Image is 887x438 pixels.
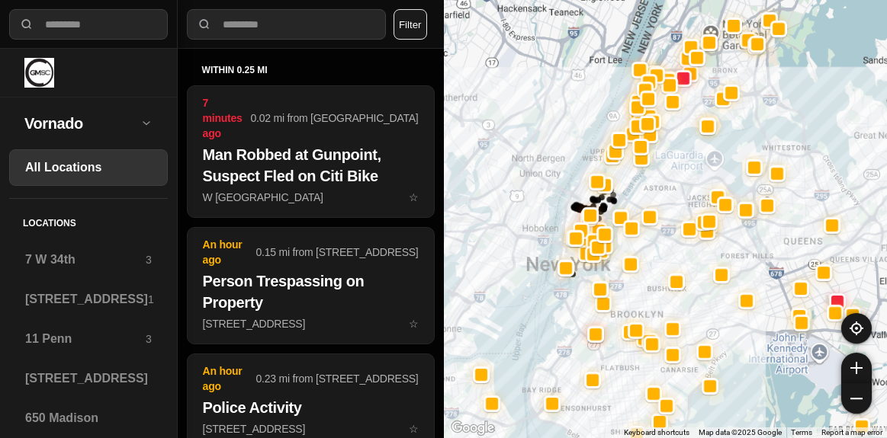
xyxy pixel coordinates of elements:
button: zoom-out [841,383,872,414]
a: 7 minutes ago0.02 mi from [GEOGRAPHIC_DATA]Man Robbed at Gunpoint, Suspect Fled on Citi BikeW [GE... [187,190,435,203]
p: 0.15 mi from [STREET_ADDRESS] [256,245,419,260]
p: 0.23 mi from [STREET_ADDRESS] [256,371,419,386]
button: An hour ago0.15 mi from [STREET_ADDRESS]Person Trespassing on Property[STREET_ADDRESS]star [187,227,435,344]
h3: [STREET_ADDRESS] [25,369,152,388]
p: [STREET_ADDRESS] [203,316,419,331]
button: 7 minutes ago0.02 mi from [GEOGRAPHIC_DATA]Man Robbed at Gunpoint, Suspect Fled on Citi BikeW [GE... [187,85,435,218]
img: logo [24,58,54,88]
h5: Locations [9,199,168,241]
h2: Man Robbed at Gunpoint, Suspect Fled on Citi Bike [203,144,419,187]
button: Filter [394,9,427,40]
a: Report a map error [821,428,882,436]
p: 3 [146,331,152,347]
a: An hour ago0.15 mi from [STREET_ADDRESS]Person Trespassing on Property[STREET_ADDRESS]star [187,317,435,330]
span: star [409,318,419,330]
img: zoom-out [850,392,863,404]
h2: Vornado [24,113,140,134]
button: zoom-in [841,353,872,383]
img: Google [448,418,498,438]
h3: 7 W 34th [25,251,146,269]
p: W [GEOGRAPHIC_DATA] [203,190,419,205]
img: search [197,17,212,32]
p: An hour ago [203,363,256,394]
span: Map data ©2025 Google [699,428,782,436]
a: An hour ago0.23 mi from [STREET_ADDRESS]Police Activity[STREET_ADDRESS][GEOGRAPHIC_DATA]star [187,422,435,435]
p: 7 minutes ago [203,95,251,141]
h3: 650 Madison [25,409,152,427]
a: [STREET_ADDRESS] [9,360,168,397]
a: Open this area in Google Maps (opens a new window) [448,418,498,438]
a: Terms (opens in new tab) [791,428,812,436]
p: 1 [148,292,154,307]
p: An hour ago [203,237,256,267]
a: 650 Madison [9,400,168,436]
a: 7 W 34th3 [9,241,168,278]
h2: Person Trespassing on Property [203,270,419,313]
h2: Police Activity [203,397,419,418]
h3: All Locations [25,158,152,177]
img: zoom-in [850,362,863,374]
img: recenter [850,321,863,335]
button: Keyboard shortcuts [624,427,689,438]
span: star [409,423,419,435]
img: search [19,17,34,32]
h3: 11 Penn [25,330,146,348]
span: star [409,191,419,203]
p: 3 [146,252,152,267]
img: open [140,117,153,129]
h5: within 0.25 mi [202,64,419,76]
a: All Locations [9,149,168,186]
button: recenter [841,313,872,344]
a: 11 Penn3 [9,321,168,357]
p: 0.02 mi from [GEOGRAPHIC_DATA] [251,110,419,126]
h3: [STREET_ADDRESS] [25,290,148,309]
a: [STREET_ADDRESS]1 [9,281,168,318]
